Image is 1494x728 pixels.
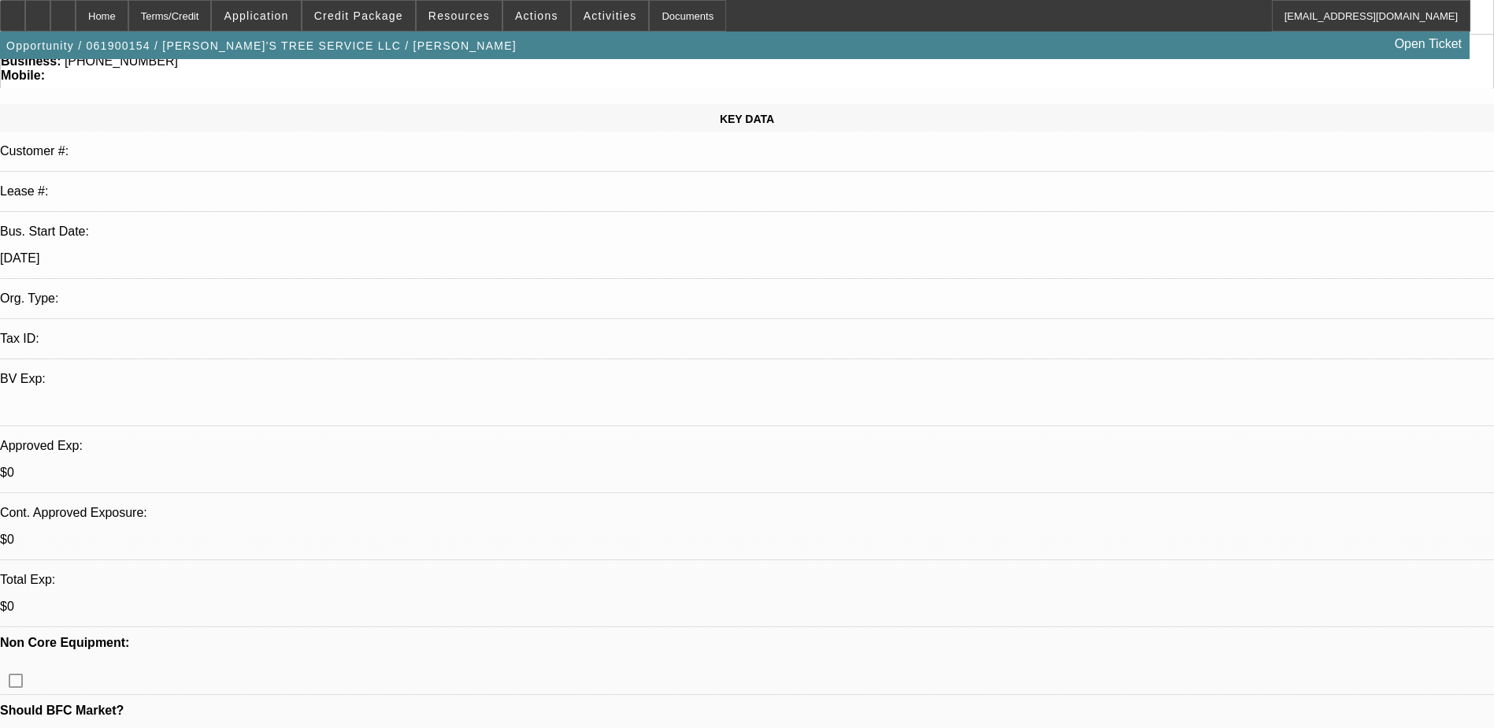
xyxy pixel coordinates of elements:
[515,9,558,22] span: Actions
[417,1,502,31] button: Resources
[572,1,649,31] button: Activities
[302,1,415,31] button: Credit Package
[1388,31,1468,58] a: Open Ticket
[720,113,774,125] span: KEY DATA
[6,39,517,52] span: Opportunity / 061900154 / [PERSON_NAME]'S TREE SERVICE LLC / [PERSON_NAME]
[503,1,570,31] button: Actions
[314,9,403,22] span: Credit Package
[584,9,637,22] span: Activities
[224,9,288,22] span: Application
[1,69,45,82] strong: Mobile:
[428,9,490,22] span: Resources
[212,1,300,31] button: Application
